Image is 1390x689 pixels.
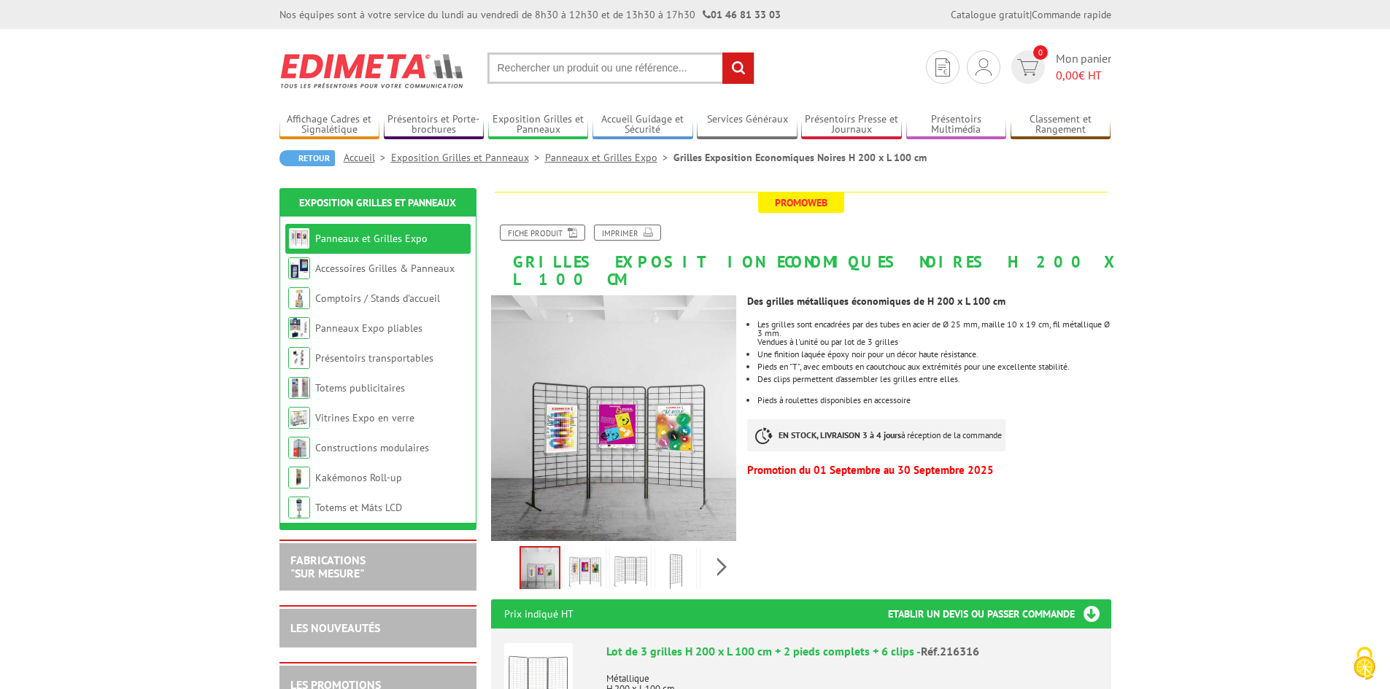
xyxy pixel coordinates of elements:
span: 0,00 [1056,68,1078,82]
a: Commande rapide [1032,8,1111,21]
span: Promoweb [758,192,844,213]
a: Exposition Grilles et Panneaux [488,113,589,137]
li: Grilles Exposition Economiques Noires H 200 x L 100 cm [673,150,927,165]
img: Comptoirs / Stands d'accueil [288,287,310,309]
img: Cookies (fenêtre modale) [1346,645,1383,682]
a: Totems et Mâts LCD [315,501,402,514]
img: Vitrines Expo en verre [288,407,310,429]
a: Exposition Grilles et Panneaux [299,196,456,209]
a: Panneaux et Grilles Expo [315,232,428,245]
img: Totems publicitaires [288,377,310,399]
img: Présentoirs transportables [288,347,310,369]
a: Panneaux Expo pliables [315,322,422,335]
a: Vitrines Expo en verre [315,411,414,424]
a: Exposition Grilles et Panneaux [391,151,545,164]
a: Présentoirs transportables [315,351,433,365]
span: Réf.216316 [921,644,979,658]
p: Promotion du 01 Septembre au 30 Septembre 2025 [747,466,1111,475]
input: rechercher [722,52,754,84]
p: Vendues à l'unité ou par lot de 3 grilles [757,338,1111,346]
img: Panneaux et Grilles Expo [288,227,310,249]
a: Constructions modulaires [315,441,429,454]
span: 0 [1033,45,1048,60]
strong: 01 46 81 33 03 [703,8,781,21]
a: devis rapide 0 Mon panier 0,00€ HT [1008,50,1111,84]
a: Accessoires Grilles & Panneaux [315,262,455,275]
a: Kakémonos Roll-up [315,471,402,484]
img: grilles_exposition_economiques_noires_200x100cm_216316_4.jpg [658,549,693,594]
p: Les grilles sont encadrées par des tubes en acier de Ø 25 mm, maille 10 x 19 cm, fil métallique Ø... [757,320,1111,338]
img: Kakémonos Roll-up [288,467,310,488]
span: Mon panier [1056,50,1111,84]
img: devis rapide [976,58,992,76]
input: Rechercher un produit ou une référence... [487,52,754,84]
div: | [951,7,1111,22]
p: à réception de la commande [747,419,1005,451]
a: Accueil [344,151,391,164]
img: grilles_exposition_economiques_noires_200x100cm_216316_5.jpg [703,549,738,594]
strong: EN STOCK, LIVRAISON 3 à 4 jours [779,429,901,440]
p: Prix indiqué HT [504,599,574,628]
a: Fiche produit [500,225,585,241]
a: Comptoirs / Stands d'accueil [315,292,440,305]
a: Accueil Guidage et Sécurité [592,113,693,137]
p: Des clips permettent d’assembler les grilles entre elles. [757,375,1111,384]
div: Lot de 3 grilles H 200 x L 100 cm + 2 pieds complets + 6 clips - [606,643,1098,660]
img: devis rapide [1017,59,1038,76]
a: Services Généraux [697,113,798,137]
img: lot_3_grilles_pieds_complets_216316.jpg [613,549,648,594]
img: Totems et Mâts LCD [288,497,310,518]
a: Présentoirs Presse et Journaux [801,113,902,137]
a: Retour [279,150,335,166]
a: Panneaux et Grilles Expo [545,151,673,164]
img: devis rapide [935,58,950,77]
div: Nos équipes sont à votre service du lundi au vendredi de 8h30 à 12h30 et de 13h30 à 17h30 [279,7,781,22]
img: grilles_exposition_economiques_216316_216306_216016_216116.jpg [521,548,559,593]
img: panneaux_et_grilles_216316.jpg [568,549,603,594]
button: Cookies (fenêtre modale) [1339,639,1390,689]
a: Totems publicitaires [315,381,405,394]
img: grilles_exposition_economiques_216316_216306_216016_216116.jpg [491,295,737,541]
li: Pieds en "T", avec embouts en caoutchouc aux extrémités pour une excellente stabilité. [757,362,1111,371]
a: Présentoirs Multimédia [906,113,1007,137]
img: Constructions modulaires [288,437,310,459]
a: Affichage Cadres et Signalétique [279,113,380,137]
img: Accessoires Grilles & Panneaux [288,257,310,279]
a: FABRICATIONS"Sur Mesure" [290,553,366,580]
a: Présentoirs et Porte-brochures [384,113,484,137]
span: Next [715,555,729,579]
li: Pieds à roulettes disponibles en accessoire [757,396,1111,405]
a: Catalogue gratuit [951,8,1030,21]
span: € HT [1056,67,1111,84]
img: Edimeta [279,44,466,98]
h3: Etablir un devis ou passer commande [888,599,1111,628]
a: Classement et Rangement [1011,113,1111,137]
li: Une finition laquée époxy noir pour un décor haute résistance. [757,350,1111,359]
a: LES NOUVEAUTÉS [290,620,380,635]
img: Panneaux Expo pliables [288,317,310,339]
strong: Des grilles métalliques économiques de H 200 x L 100 cm [747,295,1005,308]
a: Imprimer [594,225,661,241]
